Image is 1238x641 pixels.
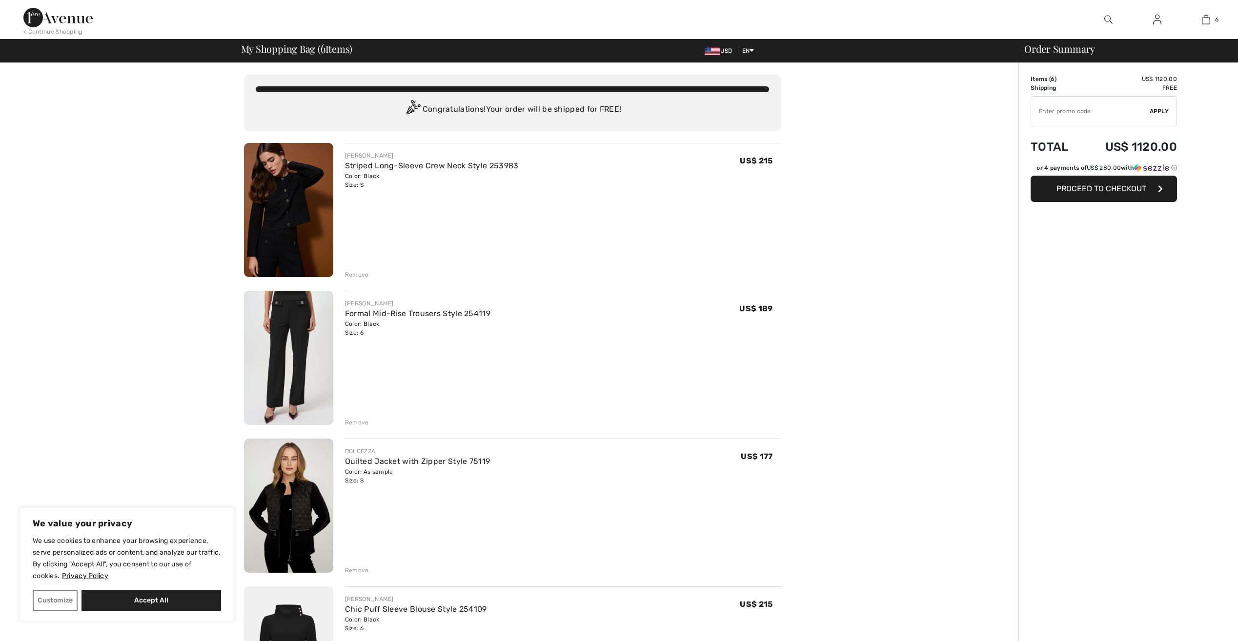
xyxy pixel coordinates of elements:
div: Order Summary [1013,44,1232,54]
div: [PERSON_NAME] [345,151,519,160]
div: Color: Black Size: 6 [345,320,490,337]
img: US Dollar [705,47,720,55]
div: Remove [345,418,369,427]
button: Customize [33,590,78,611]
a: Formal Mid-Rise Trousers Style 254119 [345,309,490,318]
span: US$ 177 [741,452,772,461]
div: [PERSON_NAME] [345,595,487,603]
span: US$ 215 [740,156,772,165]
span: EN [742,47,754,54]
div: Remove [345,270,369,279]
div: DOLCEZZA [345,447,490,456]
td: Total [1031,130,1081,163]
input: Promo code [1031,97,1150,126]
td: US$ 1120.00 [1081,130,1177,163]
img: 1ère Avenue [23,8,93,27]
img: Sezzle [1134,163,1169,172]
img: Formal Mid-Rise Trousers Style 254119 [244,291,333,425]
img: Quilted Jacket with Zipper Style 75119 [244,439,333,573]
img: My Bag [1202,14,1210,25]
img: Striped Long-Sleeve Crew Neck Style 253983 [244,143,333,277]
span: Apply [1150,107,1169,116]
a: Striped Long-Sleeve Crew Neck Style 253983 [345,161,519,170]
td: Free [1081,83,1177,92]
div: Color: Black Size: S [345,172,519,189]
img: Congratulation2.svg [403,100,423,120]
p: We use cookies to enhance your browsing experience, serve personalized ads or content, and analyz... [33,535,221,582]
div: Remove [345,566,369,575]
div: Color: Black Size: 6 [345,615,487,633]
td: Shipping [1031,83,1081,92]
span: My Shopping Bag ( Items) [241,44,353,54]
span: 6 [1215,15,1218,24]
div: Congratulations! Your order will be shipped for FREE! [256,100,769,120]
img: My Info [1153,14,1161,25]
td: Items ( ) [1031,75,1081,83]
span: Proceed to Checkout [1056,184,1146,193]
div: [PERSON_NAME] [345,299,490,308]
a: 6 [1182,14,1230,25]
a: Quilted Jacket with Zipper Style 75119 [345,457,490,466]
a: Privacy Policy [61,571,109,581]
button: Accept All [81,590,221,611]
span: US$ 189 [739,304,772,313]
button: Proceed to Checkout [1031,176,1177,202]
span: 6 [321,41,325,54]
img: search the website [1104,14,1113,25]
div: We value your privacy [20,507,234,621]
div: Color: As sample Size: S [345,467,490,485]
div: or 4 payments ofUS$ 280.00withSezzle Click to learn more about Sezzle [1031,163,1177,176]
span: US$ 215 [740,600,772,609]
a: Sign In [1145,14,1169,26]
p: We value your privacy [33,518,221,529]
div: < Continue Shopping [23,27,82,36]
td: US$ 1120.00 [1081,75,1177,83]
span: 6 [1051,76,1055,82]
span: US$ 280.00 [1087,164,1121,171]
div: or 4 payments of with [1036,163,1177,172]
span: USD [705,47,736,54]
a: Chic Puff Sleeve Blouse Style 254109 [345,604,487,614]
